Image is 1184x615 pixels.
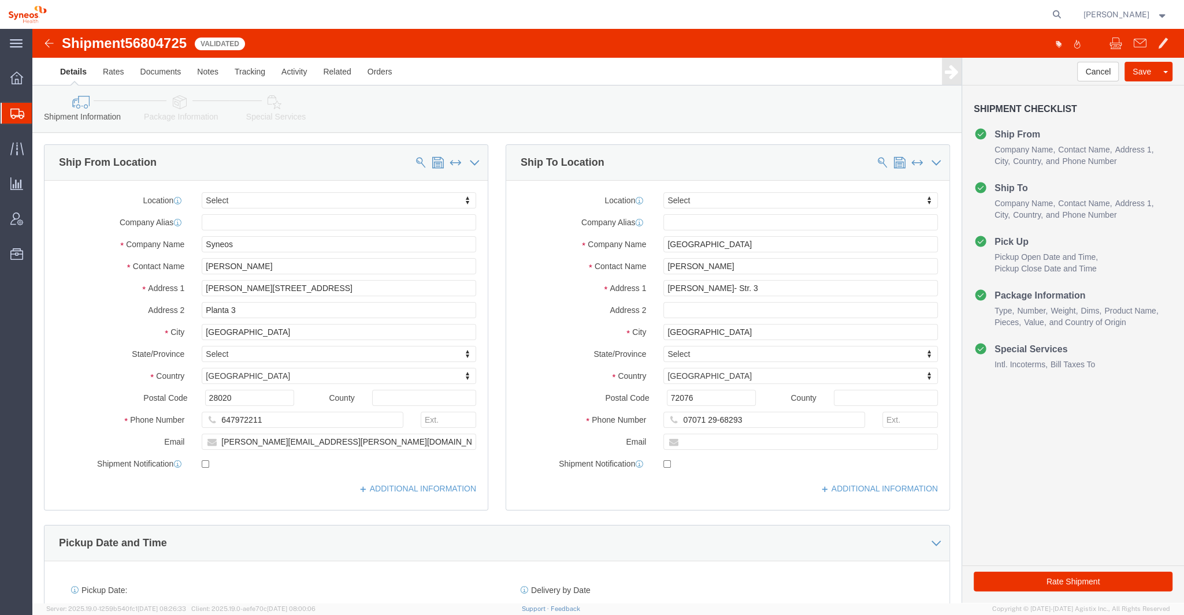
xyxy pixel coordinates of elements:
[1083,8,1168,21] button: [PERSON_NAME]
[46,605,186,612] span: Server: 2025.19.0-1259b540fc1
[550,605,580,612] a: Feedback
[992,604,1170,614] span: Copyright © [DATE]-[DATE] Agistix Inc., All Rights Reserved
[1083,8,1149,21] span: Raquel Ramirez Garcia
[267,605,316,612] span: [DATE] 08:00:06
[191,605,316,612] span: Client: 2025.19.0-aefe70c
[32,29,1184,603] iframe: FS Legacy Container
[8,6,47,23] img: logo
[522,605,551,612] a: Support
[138,605,186,612] span: [DATE] 08:26:33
